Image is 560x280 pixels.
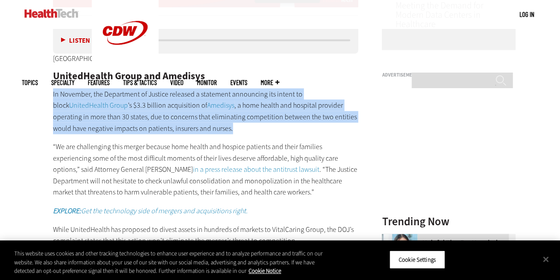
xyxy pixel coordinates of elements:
[249,267,281,275] a: More information about your privacy
[92,59,159,68] a: CDW
[14,249,336,276] div: This website uses cookies and other tracking technologies to enhance user experience and to analy...
[53,88,359,134] p: In November, the Department of Justice released a statement announcing its intent to block ’s $3....
[519,10,534,18] a: Log in
[230,79,247,86] a: Events
[25,9,78,18] img: Home
[123,79,157,86] a: Tips & Tactics
[22,79,38,86] span: Topics
[382,72,515,77] h3: Advertisement
[88,79,110,86] a: Features
[193,164,319,174] a: in a press release about the antitrust lawsuit
[382,81,515,192] iframe: advertisement
[53,223,359,246] p: While UnitedHealth has proposed to divest assets in hundreds of markets to VitalCaring Group, the...
[53,141,359,198] p: “We are challenging this merger because home health and hospice patients and their families exper...
[197,79,217,86] a: MonITor
[519,10,534,19] div: User menu
[382,239,510,260] a: Helpful Tips for Hospitals When Implementing Microsoft Dragon Copilot
[207,100,234,110] a: Amedisys
[53,206,248,215] a: EXPLORE:Get the technology side of mergers and acquisitions right.
[170,79,184,86] a: Video
[382,234,422,241] a: Doctor using phone to dictate to tablet
[53,206,248,215] em: Get the technology side of mergers and acquisitions right.
[53,206,81,215] strong: EXPLORE:
[389,250,445,269] button: Cookie Settings
[261,79,279,86] span: More
[536,249,556,269] button: Close
[382,234,417,269] img: Doctor using phone to dictate to tablet
[69,100,128,110] a: UnitedHealth Group
[51,79,74,86] span: Specialty
[382,215,515,227] h3: Trending Now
